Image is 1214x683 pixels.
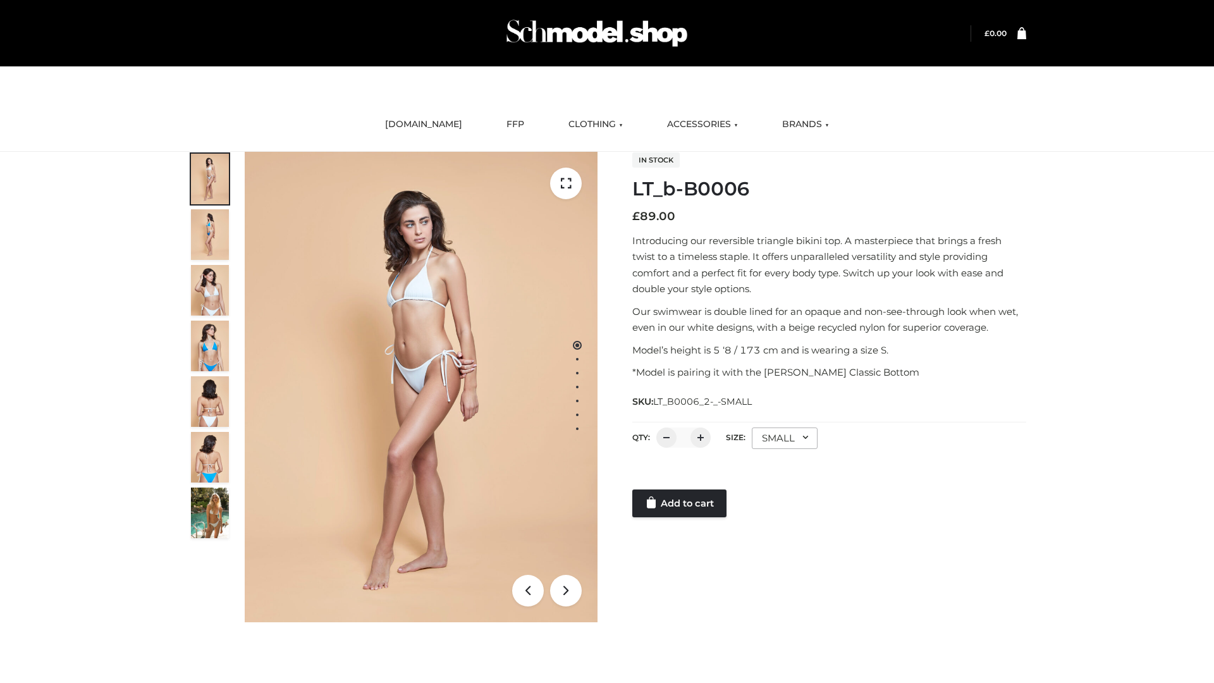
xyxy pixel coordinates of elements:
[632,178,1026,200] h1: LT_b-B0006
[632,342,1026,359] p: Model’s height is 5 ‘8 / 173 cm and is wearing a size S.
[632,489,727,517] a: Add to cart
[658,111,747,138] a: ACCESSORIES
[632,304,1026,336] p: Our swimwear is double lined for an opaque and non-see-through look when wet, even in our white d...
[653,396,752,407] span: LT_B0006_2-_-SMALL
[376,111,472,138] a: [DOMAIN_NAME]
[502,8,692,58] img: Schmodel Admin 964
[984,28,1007,38] a: £0.00
[559,111,632,138] a: CLOTHING
[497,111,534,138] a: FFP
[191,488,229,538] img: Arieltop_CloudNine_AzureSky2.jpg
[984,28,1007,38] bdi: 0.00
[191,209,229,260] img: ArielClassicBikiniTop_CloudNine_AzureSky_OW114ECO_2-scaled.jpg
[245,152,598,622] img: ArielClassicBikiniTop_CloudNine_AzureSky_OW114ECO_1
[632,433,650,442] label: QTY:
[191,265,229,316] img: ArielClassicBikiniTop_CloudNine_AzureSky_OW114ECO_3-scaled.jpg
[773,111,838,138] a: BRANDS
[752,428,818,449] div: SMALL
[984,28,990,38] span: £
[191,376,229,427] img: ArielClassicBikiniTop_CloudNine_AzureSky_OW114ECO_7-scaled.jpg
[632,364,1026,381] p: *Model is pairing it with the [PERSON_NAME] Classic Bottom
[726,433,745,442] label: Size:
[632,394,753,409] span: SKU:
[632,233,1026,297] p: Introducing our reversible triangle bikini top. A masterpiece that brings a fresh twist to a time...
[191,154,229,204] img: ArielClassicBikiniTop_CloudNine_AzureSky_OW114ECO_1-scaled.jpg
[632,209,640,223] span: £
[632,209,675,223] bdi: 89.00
[632,152,680,168] span: In stock
[191,321,229,371] img: ArielClassicBikiniTop_CloudNine_AzureSky_OW114ECO_4-scaled.jpg
[191,432,229,483] img: ArielClassicBikiniTop_CloudNine_AzureSky_OW114ECO_8-scaled.jpg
